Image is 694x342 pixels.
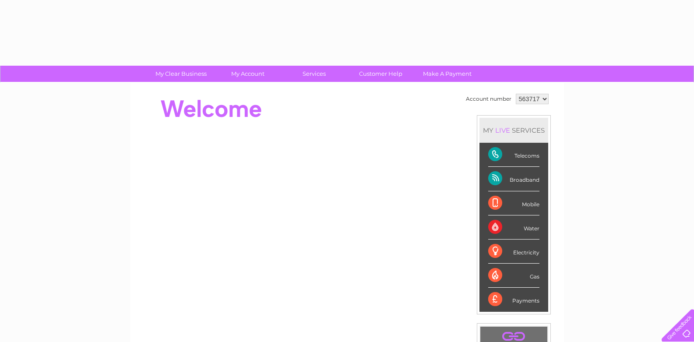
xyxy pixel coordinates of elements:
[488,143,539,167] div: Telecoms
[479,118,548,143] div: MY SERVICES
[488,288,539,311] div: Payments
[488,167,539,191] div: Broadband
[411,66,483,82] a: Make A Payment
[488,191,539,215] div: Mobile
[211,66,284,82] a: My Account
[345,66,417,82] a: Customer Help
[488,215,539,240] div: Water
[493,126,512,134] div: LIVE
[145,66,217,82] a: My Clear Business
[488,264,539,288] div: Gas
[278,66,350,82] a: Services
[488,240,539,264] div: Electricity
[464,92,514,106] td: Account number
